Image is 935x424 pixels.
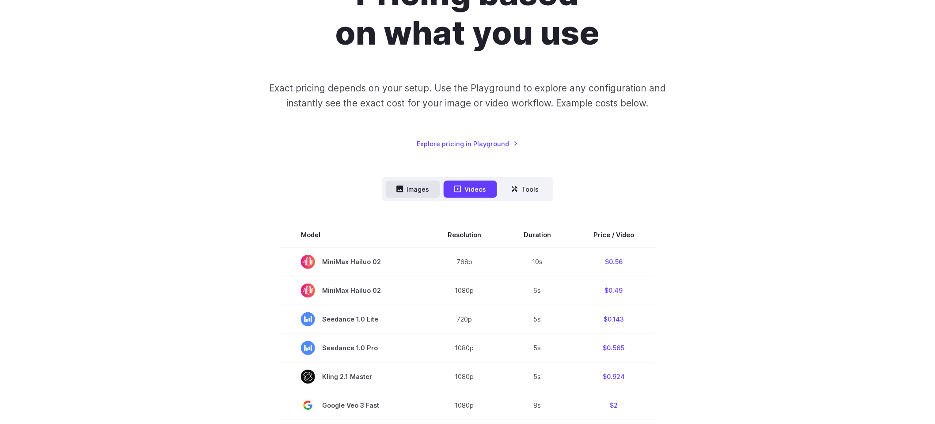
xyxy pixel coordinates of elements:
button: Images [386,181,440,198]
span: Google Veo 3 Fast [301,398,405,413]
td: $2 [572,391,655,420]
td: $0.49 [572,276,655,305]
th: Model [280,223,426,247]
td: 5s [502,334,572,363]
span: Kling 2.1 Master [301,370,405,384]
td: 5s [502,305,572,334]
td: 6s [502,276,572,305]
button: Videos [444,181,497,198]
p: Exact pricing depends on your setup. Use the Playground to explore any configuration and instantl... [252,81,683,110]
td: $0.924 [572,363,655,391]
td: 5s [502,363,572,391]
a: Explore pricing in Playground [417,139,518,149]
td: 768p [426,247,502,276]
td: 8s [502,391,572,420]
button: Tools [501,181,550,198]
span: MiniMax Hailuo 02 [301,255,405,269]
td: 1080p [426,276,502,305]
td: 10s [502,247,572,276]
span: Seedance 1.0 Lite [301,312,405,326]
td: 720p [426,305,502,334]
td: $0.143 [572,305,655,334]
td: $0.565 [572,334,655,363]
td: 1080p [426,391,502,420]
span: Seedance 1.0 Pro [301,341,405,355]
span: MiniMax Hailuo 02 [301,284,405,298]
th: Duration [502,223,572,247]
td: $0.56 [572,247,655,276]
td: 1080p [426,363,502,391]
td: 1080p [426,334,502,363]
th: Price / Video [572,223,655,247]
th: Resolution [426,223,502,247]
